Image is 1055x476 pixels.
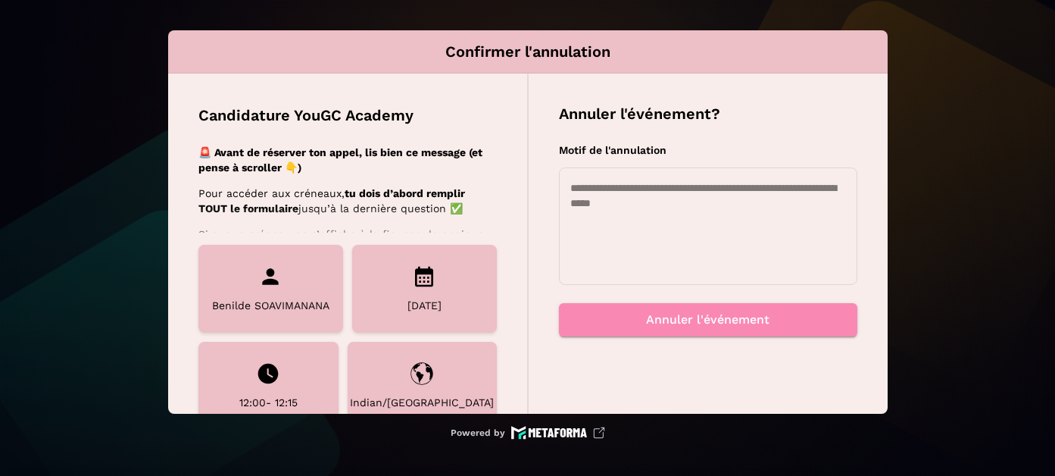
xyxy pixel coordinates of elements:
[212,298,329,313] p: Benilde SOAVIMANANA
[451,426,605,440] a: Powered by
[198,104,414,127] p: Candidature YouGC Academy
[445,42,610,61] p: Confirmer l'annulation
[198,146,482,174] strong: 🚨 Avant de réserver ton appel, lis bien ce message (et pense à scroller 👇)
[559,104,857,124] h5: Annuler l'événement?
[511,426,605,440] img: logo
[451,427,505,439] p: Powered by
[559,142,857,158] p: Motif de l'annulation
[239,395,298,410] p: 12:00 - 12:15
[198,186,492,216] p: Pour accéder aux créneaux, jusqu’à la dernière question ✅
[559,303,857,337] button: Annuler l'événement
[198,227,492,242] p: Si aucun créneau ne s’affiche à la fin, pas de panique :
[407,298,442,314] p: [DATE]
[350,395,494,410] p: Indian/[GEOGRAPHIC_DATA]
